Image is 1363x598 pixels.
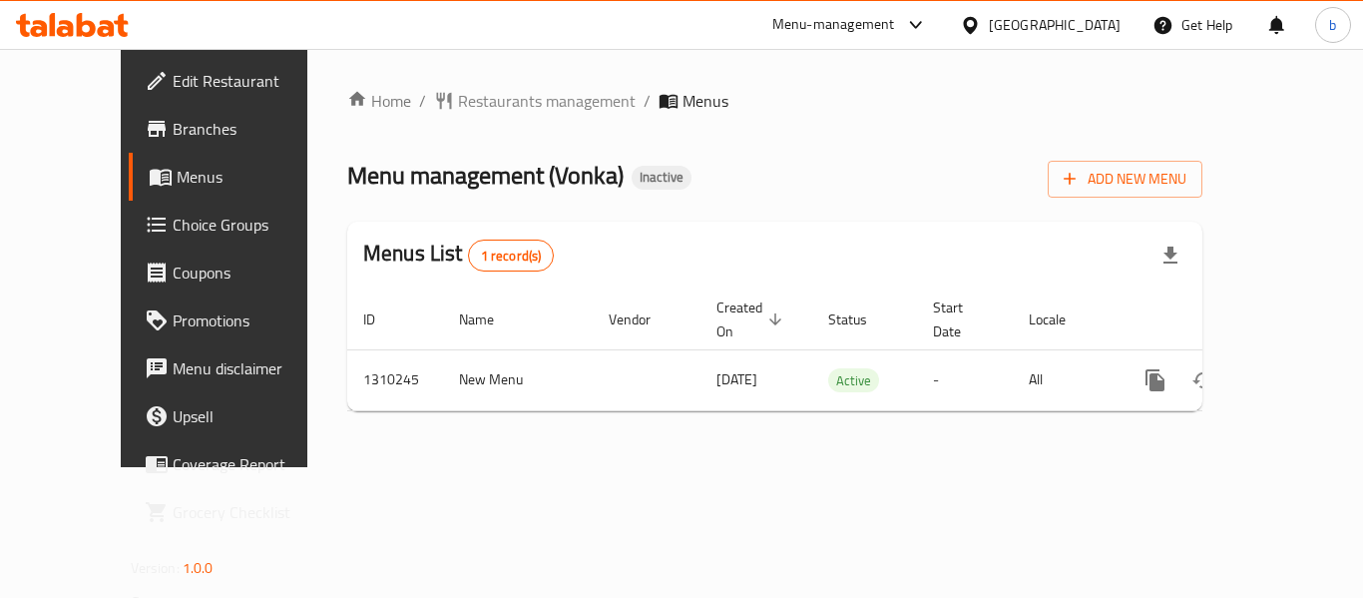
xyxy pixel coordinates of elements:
[173,500,332,524] span: Grocery Checklist
[434,89,636,113] a: Restaurants management
[129,249,348,297] a: Coupons
[173,356,332,380] span: Menu disclaimer
[828,307,893,331] span: Status
[129,153,348,201] a: Menus
[173,69,332,93] span: Edit Restaurant
[716,296,788,343] span: Created On
[644,89,651,113] li: /
[1116,290,1339,350] th: Actions
[1048,161,1202,198] button: Add New Menu
[933,296,989,343] span: Start Date
[469,247,554,266] span: 1 record(s)
[177,165,332,189] span: Menus
[173,261,332,285] span: Coupons
[828,368,879,392] div: Active
[419,89,426,113] li: /
[173,308,332,332] span: Promotions
[347,290,1339,411] table: enhanced table
[173,404,332,428] span: Upsell
[129,392,348,440] a: Upsell
[1029,307,1092,331] span: Locale
[347,89,411,113] a: Home
[1013,349,1116,410] td: All
[183,555,214,581] span: 1.0.0
[632,166,691,190] div: Inactive
[347,153,624,198] span: Menu management ( Vonka )
[458,89,636,113] span: Restaurants management
[609,307,677,331] span: Vendor
[459,307,520,331] span: Name
[173,452,332,476] span: Coverage Report
[131,555,180,581] span: Version:
[989,14,1121,36] div: [GEOGRAPHIC_DATA]
[828,369,879,392] span: Active
[682,89,728,113] span: Menus
[129,297,348,344] a: Promotions
[1329,14,1336,36] span: b
[129,344,348,392] a: Menu disclaimer
[129,105,348,153] a: Branches
[347,89,1202,113] nav: breadcrumb
[363,239,554,272] h2: Menus List
[1132,356,1179,404] button: more
[1064,167,1186,192] span: Add New Menu
[716,366,757,392] span: [DATE]
[772,13,895,37] div: Menu-management
[129,488,348,536] a: Grocery Checklist
[1146,232,1194,280] div: Export file
[129,57,348,105] a: Edit Restaurant
[443,349,593,410] td: New Menu
[129,440,348,488] a: Coverage Report
[632,169,691,186] span: Inactive
[173,213,332,237] span: Choice Groups
[129,201,348,249] a: Choice Groups
[363,307,401,331] span: ID
[1179,356,1227,404] button: Change Status
[173,117,332,141] span: Branches
[917,349,1013,410] td: -
[347,349,443,410] td: 1310245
